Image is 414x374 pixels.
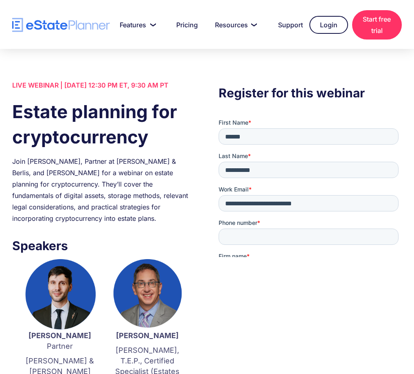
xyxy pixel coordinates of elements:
strong: [PERSON_NAME] [116,331,179,340]
h1: Estate planning for cryptocurrency [12,99,195,150]
h3: Register for this webinar [219,84,402,102]
h3: Speakers [12,236,195,255]
p: Partner [24,330,96,352]
a: Start free trial [352,10,402,40]
a: home [12,18,110,32]
div: LIVE WEBINAR | [DATE] 12:30 PM ET, 9:30 AM PT [12,79,195,91]
a: Pricing [166,17,201,33]
iframe: Form 0 [219,119,402,257]
a: Features [110,17,162,33]
div: Join [PERSON_NAME], Partner at [PERSON_NAME] & Berlis, and [PERSON_NAME] for a webinar on estate ... [12,156,195,224]
a: Support [268,17,305,33]
a: Resources [205,17,264,33]
a: Login [309,16,348,34]
strong: [PERSON_NAME] [28,331,91,340]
